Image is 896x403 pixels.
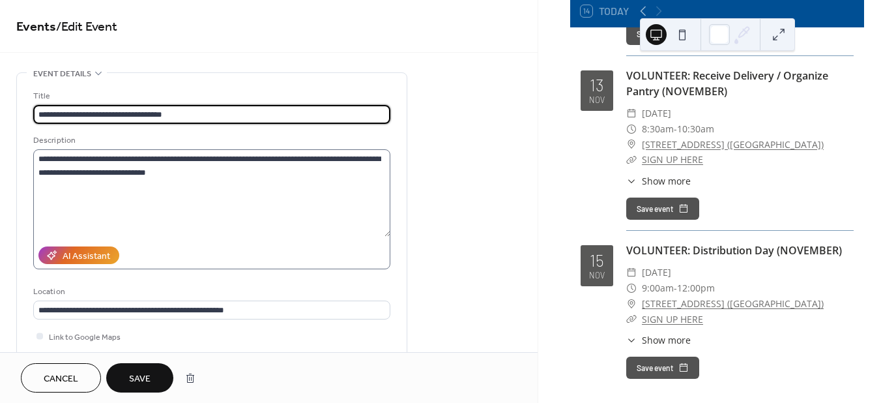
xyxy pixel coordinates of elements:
[63,250,110,263] div: AI Assistant
[642,265,671,280] span: [DATE]
[33,285,388,299] div: Location
[38,246,119,264] button: AI Assistant
[626,121,637,137] div: ​
[49,331,121,344] span: Link to Google Maps
[589,271,605,280] div: Nov
[642,174,691,188] span: Show more
[626,280,637,296] div: ​
[642,313,703,325] a: SIGN UP HERE
[642,106,671,121] span: [DATE]
[642,121,674,137] span: 8:30am
[106,363,173,393] button: Save
[33,89,388,103] div: Title
[642,137,824,153] a: [STREET_ADDRESS] ([GEOGRAPHIC_DATA])
[626,198,699,220] button: Save event
[674,121,677,137] span: -
[626,333,637,347] div: ​
[626,312,637,327] div: ​
[626,357,699,379] button: Save event
[626,265,637,280] div: ​
[626,68,828,98] a: VOLUNTEER: Receive Delivery / Organize Pantry (NOVEMBER)
[626,152,637,168] div: ​
[16,14,56,40] a: Events
[590,252,604,269] div: 15
[129,372,151,386] span: Save
[626,174,691,188] button: ​Show more
[642,280,674,296] span: 9:00am
[677,280,715,296] span: 12:00pm
[626,23,699,45] button: Save event
[33,67,91,81] span: Event details
[590,77,604,93] div: 13
[44,372,78,386] span: Cancel
[626,296,637,312] div: ​
[33,134,388,147] div: Description
[626,174,637,188] div: ​
[677,121,714,137] span: 10:30am
[589,96,605,104] div: Nov
[642,333,691,347] span: Show more
[626,137,637,153] div: ​
[626,243,842,258] a: VOLUNTEER: Distribution Day (NOVEMBER)
[626,106,637,121] div: ​
[642,153,703,166] a: SIGN UP HERE
[56,14,117,40] span: / Edit Event
[674,280,677,296] span: -
[626,333,691,347] button: ​Show more
[642,296,824,312] a: [STREET_ADDRESS] ([GEOGRAPHIC_DATA])
[21,363,101,393] button: Cancel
